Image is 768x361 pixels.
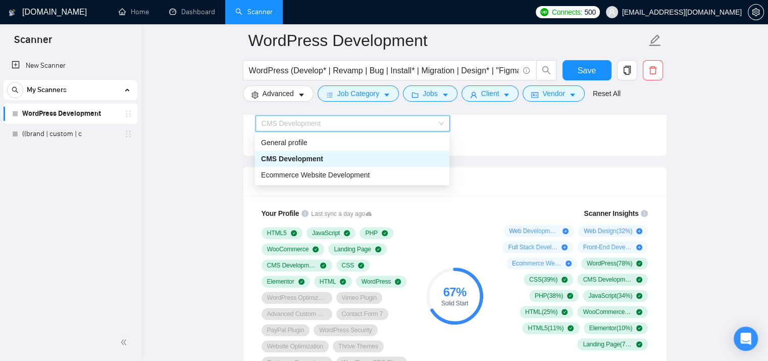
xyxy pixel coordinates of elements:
[561,244,568,250] span: plus-circle
[248,28,646,53] input: Scanner name...
[508,243,557,251] span: Full Stack Development ( 24 %)
[27,80,67,100] span: My Scanners
[267,278,294,286] span: Elementor
[12,56,129,76] a: New Scanner
[22,104,118,124] a: WordPress Development
[583,276,632,284] span: CMS Development ( 38 %)
[561,309,568,315] span: check-circle
[311,209,372,219] span: Last sync a day ago
[119,8,149,16] a: homeHome
[608,9,616,16] span: user
[593,88,621,99] a: Reset All
[542,88,565,99] span: Vendor
[588,292,632,300] span: JavaScript ( 34 %)
[578,64,596,77] span: Save
[426,300,483,306] div: Solid Start
[263,88,294,99] span: Advanced
[261,155,323,163] span: CMS Development
[509,227,558,235] span: Web Development ( 49 %)
[636,309,642,315] span: check-circle
[512,259,561,267] span: Ecommerce Website Development ( 17 %)
[22,124,118,144] a: ((brand | custom | c
[235,8,273,16] a: searchScanner
[267,245,309,253] span: WooCommerce
[301,210,309,217] span: info-circle
[529,276,557,284] span: CSS ( 39 %)
[584,7,595,18] span: 500
[561,277,568,283] span: check-circle
[6,32,60,54] span: Scanner
[636,260,642,266] span: check-circle
[636,244,642,250] span: plus-circle
[342,310,383,318] span: Contact Form 7
[566,260,572,266] span: plus-circle
[641,210,648,217] span: info-circle
[481,88,499,99] span: Client
[365,229,378,237] span: PHP
[320,262,326,268] span: check-circle
[426,286,483,298] div: 67 %
[267,229,287,237] span: HTML5
[589,324,633,332] span: Elementor ( 10 %)
[470,91,477,99] span: user
[636,341,642,347] span: check-circle
[169,8,215,16] a: dashboardDashboard
[124,110,132,118] span: holder
[344,230,350,236] span: check-circle
[8,86,23,94] span: search
[403,85,457,102] button: folderJobscaret-down
[636,293,642,299] span: check-circle
[320,278,336,286] span: HTML
[267,294,327,302] span: WordPress Optimization
[523,67,530,74] span: info-circle
[262,209,299,217] span: Your Profile
[528,324,564,332] span: HTML5 ( 11 %)
[340,279,346,285] span: check-circle
[540,8,548,16] img: upwork-logo.png
[442,91,449,99] span: caret-down
[298,91,305,99] span: caret-down
[291,230,297,236] span: check-circle
[552,7,582,18] span: Connects:
[643,66,662,75] span: delete
[298,279,304,285] span: check-circle
[583,340,632,348] span: Landing Page ( 7 %)
[249,64,519,77] input: Search Freelance Jobs...
[382,230,388,236] span: check-circle
[375,246,381,252] span: check-circle
[342,261,354,269] span: CSS
[587,259,632,267] span: WordPress ( 78 %)
[255,134,449,151] div: General profile
[338,342,378,350] span: Thrive Themes
[636,277,642,283] span: check-circle
[243,85,314,102] button: settingAdvancedcaret-down
[748,8,764,16] a: setting
[124,130,132,138] span: holder
[358,262,364,268] span: check-circle
[334,245,371,253] span: Landing Page
[734,327,758,351] div: Open Intercom Messenger
[313,246,319,252] span: check-circle
[7,82,23,98] button: search
[251,91,259,99] span: setting
[569,91,576,99] span: caret-down
[337,88,379,99] span: Job Category
[562,60,611,80] button: Save
[536,60,556,80] button: search
[503,91,510,99] span: caret-down
[312,229,340,237] span: JavaScript
[412,91,419,99] span: folder
[4,80,137,144] li: My Scanners
[525,308,557,316] span: HTML ( 25 %)
[462,85,519,102] button: userClientcaret-down
[261,137,443,148] div: General profile
[535,292,563,300] span: PHP ( 38 %)
[643,60,663,80] button: delete
[267,342,324,350] span: Website Optimization
[383,91,390,99] span: caret-down
[267,261,317,269] span: CMS Development
[636,325,642,331] span: check-circle
[262,119,321,127] span: CMS Development
[423,88,438,99] span: Jobs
